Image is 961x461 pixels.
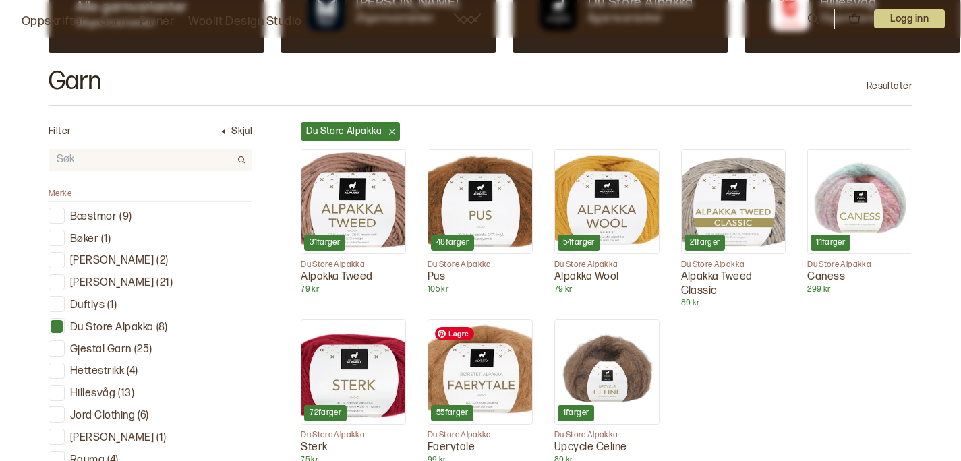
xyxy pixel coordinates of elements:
p: Du Store Alpakka [70,321,154,335]
a: Caness11fargerDu Store AlpakkaCaness299 kr [807,149,912,295]
p: ( 9 ) [119,210,132,224]
p: 105 kr [428,284,533,295]
p: ( 25 ) [134,343,152,357]
p: Du Store Alpakka [301,259,406,270]
img: Upcycle Celine [555,320,659,424]
p: [PERSON_NAME] [70,254,154,268]
img: Pus [428,150,532,253]
span: Lagre [435,327,474,340]
p: 11 farger [816,237,845,248]
p: Du Store Alpakka [807,259,912,270]
p: Du Store Alpakka [681,259,786,270]
p: Du Store Alpakka [554,430,660,441]
p: 31 farger [310,237,340,248]
a: Woolit Design Studio [188,12,302,31]
p: ( 1 ) [101,233,111,247]
img: Faerytale [428,320,532,424]
p: 54 farger [563,237,595,248]
p: 21 farger [690,237,720,248]
span: Merke [49,189,71,199]
p: Skjul [231,125,252,138]
img: Alpakka Tweed [301,150,405,253]
p: Du Store Alpakka [554,259,660,270]
p: 72 farger [310,408,341,419]
p: 55 farger [436,408,468,419]
p: 299 kr [807,284,912,295]
p: ( 2 ) [156,254,168,268]
a: Pus48fargerDu Store AlpakkaPus105 kr [428,149,533,295]
p: 1 farger [563,408,589,419]
p: Alpakka Wool [554,270,660,284]
h2: Garn [49,69,102,94]
p: Du Store Alpakka [428,259,533,270]
a: Alpakka Wool54fargerDu Store AlpakkaAlpakka Wool79 kr [554,149,660,295]
p: Du Store Alpakka [301,430,406,441]
p: Jord Clothing [70,409,135,423]
p: Gjestal Garn [70,343,132,357]
a: Oppskrifter [22,12,86,31]
p: ( 6 ) [138,409,148,423]
p: Duftlys [70,299,105,313]
p: ( 8 ) [156,321,167,335]
p: ( 4 ) [127,365,138,379]
p: ( 13 ) [118,387,134,401]
p: Faerytale [428,441,533,455]
p: [PERSON_NAME] [70,276,154,290]
p: Alpakka Tweed Classic [681,270,786,299]
img: Alpakka Tweed Classic [682,150,786,253]
a: Alpakka Tweed31fargerDu Store AlpakkaAlpakka Tweed79 kr [301,149,406,295]
p: [PERSON_NAME] [70,431,154,445]
p: Caness [807,270,912,284]
p: Logg inn [874,9,945,28]
p: 48 farger [436,237,469,248]
a: Woolit [454,13,481,24]
p: Hillesvåg [70,387,115,401]
img: Alpakka Wool [555,150,659,253]
a: Pinner [140,12,175,31]
p: Bæstmor [70,210,117,224]
p: Du Store Alpakka [306,125,382,138]
p: Alpakka Tweed [301,270,406,284]
p: Bøker [70,233,98,247]
p: Pus [428,270,533,284]
p: 79 kr [301,284,406,295]
p: ( 1 ) [107,299,117,313]
button: User dropdown [874,9,945,28]
p: Hettestrikk [70,365,124,379]
p: ( 1 ) [156,431,166,445]
p: ( 21 ) [156,276,173,290]
p: 79 kr [554,284,660,295]
p: Sterk [301,441,406,455]
a: Alpakka Tweed Classic21fargerDu Store AlpakkaAlpakka Tweed Classic89 kr [681,149,786,309]
p: Upcycle Celine [554,441,660,455]
p: Resultater [867,80,912,93]
p: Du Store Alpakka [428,430,533,441]
p: Filter [49,125,71,138]
img: Sterk [301,320,405,424]
a: Garn [99,12,126,31]
img: Caness [808,150,912,253]
p: 89 kr [681,298,786,309]
input: Søk [49,150,231,170]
